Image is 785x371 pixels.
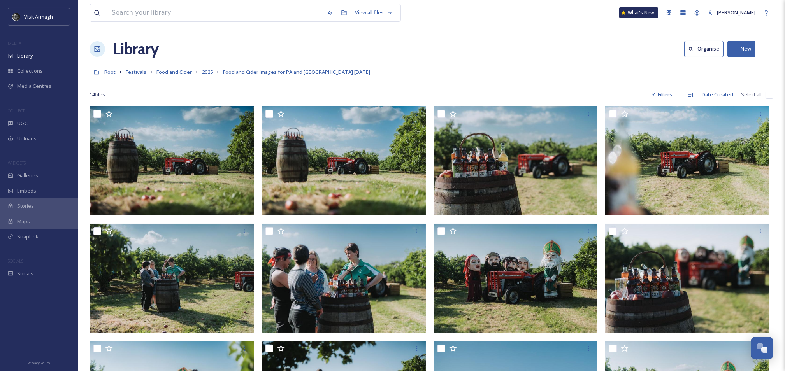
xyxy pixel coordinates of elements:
[698,87,737,102] div: Date Created
[17,67,43,75] span: Collections
[223,67,370,77] a: Food and Cider Images for PA and [GEOGRAPHIC_DATA] [DATE]
[17,82,51,90] span: Media Centres
[223,68,370,75] span: Food and Cider Images for PA and [GEOGRAPHIC_DATA] [DATE]
[751,337,773,359] button: Open Chat
[202,68,213,75] span: 2025
[156,67,192,77] a: Food and Cider
[17,52,33,59] span: Library
[434,224,598,333] img: ext_1752139692.541677_Emma.mcquaid@armaghbanbridgecraigavon.gov.uk-0548d6fd-7190-45f4-a505-d2e83d...
[28,360,50,366] span: Privacy Policy
[717,9,755,16] span: [PERSON_NAME]
[434,106,598,215] img: ext_1752139693.096977_Emma.mcquaid@armaghbanbridgecraigavon.gov.uk-da22cc77-d396-4ba7-a292-fe2a64...
[24,13,53,20] span: Visit Armagh
[126,67,146,77] a: Festivals
[727,41,755,57] button: New
[17,187,36,194] span: Embeds
[351,5,397,20] a: View all files
[113,37,159,61] a: Library
[17,233,39,240] span: SnapLink
[8,160,26,166] span: WIDGETS
[17,270,33,277] span: Socials
[28,358,50,367] a: Privacy Policy
[704,5,759,20] a: [PERSON_NAME]
[126,68,146,75] span: Festivals
[17,172,38,179] span: Galleries
[156,68,192,75] span: Food and Cider
[262,106,426,215] img: ext_1752139693.180481_Emma.mcquaid@armaghbanbridgecraigavon.gov.uk-6787fc58-2fef-4582-97aa-ab8c4b...
[605,224,769,333] img: ext_1752139692.328254_Emma.mcquaid@armaghbanbridgecraigavon.gov.uk-951c9945-eb1f-4a9b-a675-24dd1c...
[108,4,323,21] input: Search your library
[605,106,769,215] img: ext_1752139693.034031_Emma.mcquaid@armaghbanbridgecraigavon.gov.uk-2446601d-07cc-4f33-bf1e-491a0d...
[8,108,25,114] span: COLLECT
[8,40,21,46] span: MEDIA
[104,68,116,75] span: Root
[741,91,762,98] span: Select all
[17,120,28,127] span: UGC
[619,7,658,18] a: What's New
[684,41,727,57] a: Organise
[684,41,724,57] button: Organise
[90,224,254,333] img: ext_1752139692.72026_Emma.mcquaid@armaghbanbridgecraigavon.gov.uk-92f5efdf-1d00-41d1-acbd-34dd14b...
[647,87,676,102] div: Filters
[17,135,37,142] span: Uploads
[8,258,23,264] span: SOCIALS
[90,91,105,98] span: 14 file s
[12,13,20,21] img: THE-FIRST-PLACE-VISIT-ARMAGH.COM-BLACK.jpg
[262,224,426,333] img: ext_1752139692.684893_Emma.mcquaid@armaghbanbridgecraigavon.gov.uk-901edd6a-0df2-446c-b257-37be97...
[104,67,116,77] a: Root
[17,218,30,225] span: Maps
[202,67,213,77] a: 2025
[90,106,254,215] img: ext_1752139693.389446_Emma.mcquaid@armaghbanbridgecraigavon.gov.uk-2a328e7b-78f4-4fe2-9ee4-aec84b...
[17,202,34,210] span: Stories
